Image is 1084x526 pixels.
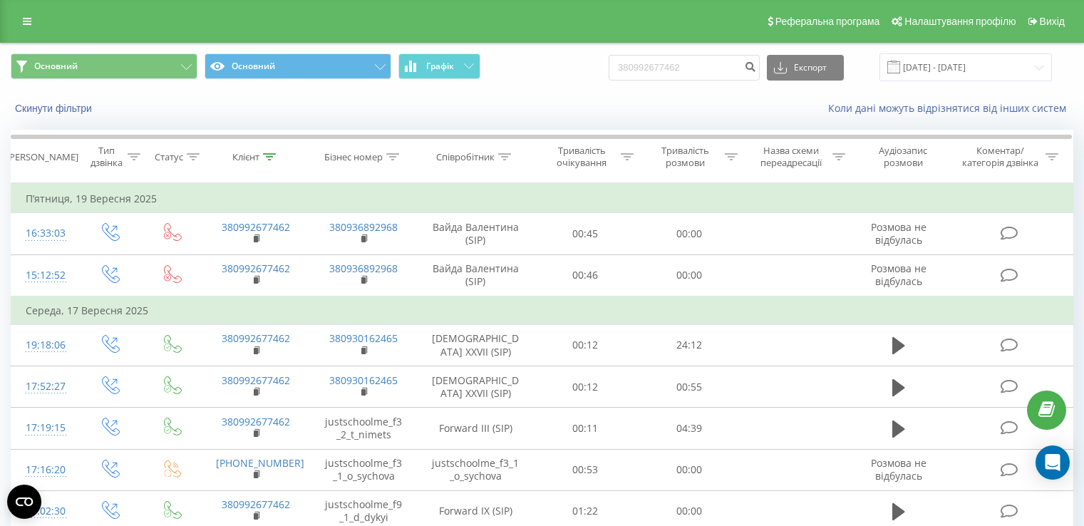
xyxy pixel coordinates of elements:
[609,55,760,81] input: Пошук за номером
[11,296,1073,325] td: Середа, 17 Вересня 2025
[222,373,290,387] a: 380992677462
[1040,16,1065,27] span: Вихід
[7,485,41,519] button: Open CMP widget
[11,102,99,115] button: Скинути фільтри
[11,185,1073,213] td: П’ятниця, 19 Вересня 2025
[34,61,78,72] span: Основний
[418,408,534,449] td: Forward III (SIP)
[904,16,1016,27] span: Налаштування профілю
[232,151,259,163] div: Клієнт
[11,53,197,79] button: Основний
[418,324,534,366] td: [DEMOGRAPHIC_DATA] XXVII (SIP)
[90,145,123,169] div: Тип дзвінка
[828,101,1073,115] a: Коли дані можуть відрізнятися вiд інших систем
[534,254,637,296] td: 00:46
[26,220,63,247] div: 16:33:03
[26,456,63,484] div: 17:16:20
[418,366,534,408] td: [DEMOGRAPHIC_DATA] XXVII (SIP)
[637,324,740,366] td: 24:12
[862,145,945,169] div: Аудіозапис розмови
[26,331,63,359] div: 19:18:06
[871,262,926,288] span: Розмова не відбулась
[534,408,637,449] td: 00:11
[222,331,290,345] a: 380992677462
[26,497,63,525] div: 17:02:30
[959,145,1042,169] div: Коментар/категорія дзвінка
[398,53,480,79] button: Графік
[534,213,637,254] td: 00:45
[329,262,398,275] a: 380936892968
[418,449,534,490] td: justschoolme_f3_1_o_sychova
[650,145,721,169] div: Тривалість розмови
[418,213,534,254] td: Вайда Валентина (SIP)
[324,151,383,163] div: Бізнес номер
[26,414,63,442] div: 17:19:15
[871,220,926,247] span: Розмова не відбулась
[418,254,534,296] td: Вайда Валентина (SIP)
[534,449,637,490] td: 00:53
[1036,445,1070,480] div: Open Intercom Messenger
[6,151,78,163] div: [PERSON_NAME]
[222,497,290,511] a: 380992677462
[205,53,391,79] button: Основний
[871,456,926,483] span: Розмова не відбулась
[309,449,417,490] td: justschoolme_f3_1_o_sychova
[436,151,495,163] div: Співробітник
[775,16,880,27] span: Реферальна програма
[426,61,454,71] span: Графік
[547,145,618,169] div: Тривалість очікування
[222,262,290,275] a: 380992677462
[754,145,829,169] div: Назва схеми переадресації
[222,220,290,234] a: 380992677462
[222,415,290,428] a: 380992677462
[329,220,398,234] a: 380936892968
[26,262,63,289] div: 15:12:52
[767,55,844,81] button: Експорт
[534,366,637,408] td: 00:12
[637,254,740,296] td: 00:00
[637,449,740,490] td: 00:00
[309,408,417,449] td: justschoolme_f3_2_t_nimets
[329,331,398,345] a: 380930162465
[637,366,740,408] td: 00:55
[637,408,740,449] td: 04:39
[216,456,304,470] a: [PHONE_NUMBER]
[534,324,637,366] td: 00:12
[155,151,183,163] div: Статус
[329,373,398,387] a: 380930162465
[26,373,63,401] div: 17:52:27
[637,213,740,254] td: 00:00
